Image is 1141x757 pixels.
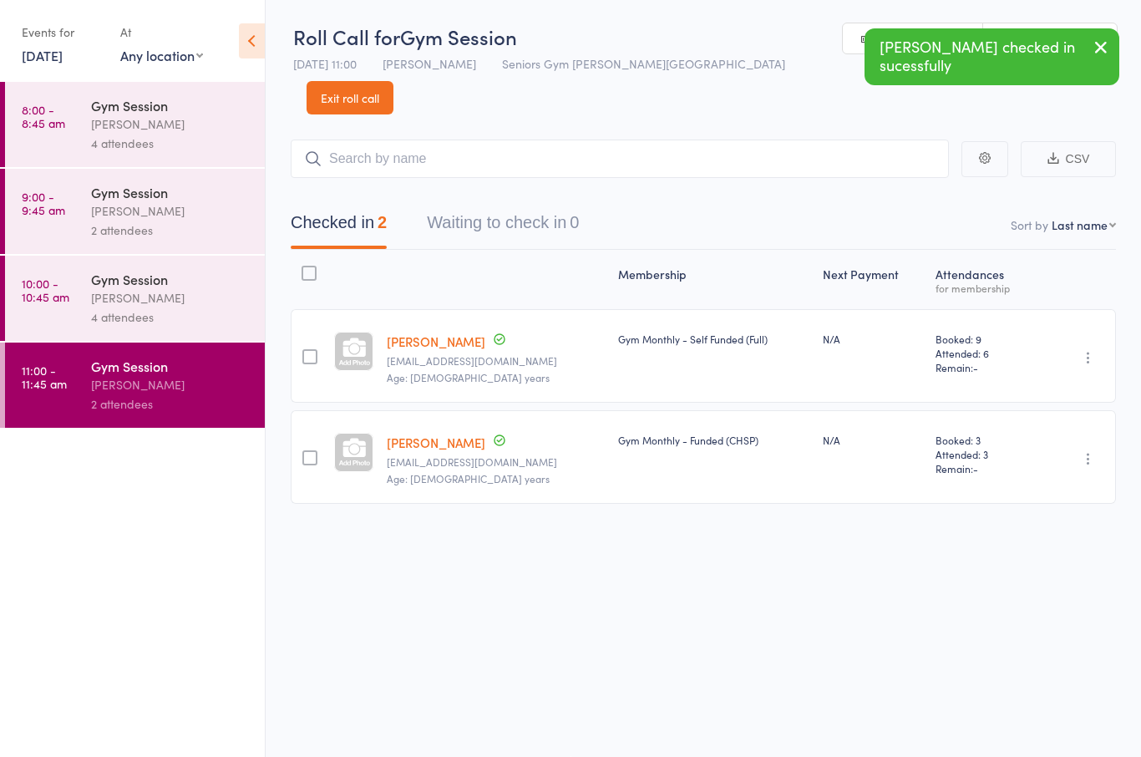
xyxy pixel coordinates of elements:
[91,221,251,240] div: 2 attendees
[865,28,1119,85] div: [PERSON_NAME] checked in sucessfully
[91,183,251,201] div: Gym Session
[936,332,1032,346] span: Booked: 9
[973,461,978,475] span: -
[618,332,809,346] div: Gym Monthly - Self Funded (Full)
[5,256,265,341] a: 10:00 -10:45 amGym Session[PERSON_NAME]4 attendees
[387,370,550,384] span: Age: [DEMOGRAPHIC_DATA] years
[5,169,265,254] a: 9:00 -9:45 amGym Session[PERSON_NAME]2 attendees
[823,433,922,447] div: N/A
[611,257,816,302] div: Membership
[387,434,485,451] a: [PERSON_NAME]
[936,447,1032,461] span: Attended: 3
[91,394,251,414] div: 2 attendees
[823,332,922,346] div: N/A
[91,114,251,134] div: [PERSON_NAME]
[502,55,785,72] span: Seniors Gym [PERSON_NAME][GEOGRAPHIC_DATA]
[400,23,517,50] span: Gym Session
[378,213,387,231] div: 2
[936,282,1032,293] div: for membership
[383,55,476,72] span: [PERSON_NAME]
[936,360,1032,374] span: Remain:
[22,18,104,46] div: Events for
[936,433,1032,447] span: Booked: 3
[387,333,485,350] a: [PERSON_NAME]
[427,205,579,249] button: Waiting to check in0
[387,471,550,485] span: Age: [DEMOGRAPHIC_DATA] years
[22,190,65,216] time: 9:00 - 9:45 am
[387,456,605,468] small: kerrymay748@gmail.com
[5,82,265,167] a: 8:00 -8:45 amGym Session[PERSON_NAME]4 attendees
[307,81,393,114] a: Exit roll call
[5,343,265,428] a: 11:00 -11:45 amGym Session[PERSON_NAME]2 attendees
[120,18,203,46] div: At
[1011,216,1048,233] label: Sort by
[816,257,929,302] div: Next Payment
[570,213,579,231] div: 0
[618,433,809,447] div: Gym Monthly - Funded (CHSP)
[22,103,65,130] time: 8:00 - 8:45 am
[91,96,251,114] div: Gym Session
[91,288,251,307] div: [PERSON_NAME]
[91,307,251,327] div: 4 attendees
[929,257,1039,302] div: Atten­dances
[936,461,1032,475] span: Remain:
[291,205,387,249] button: Checked in2
[1052,216,1108,233] div: Last name
[387,355,605,367] small: rcallig@gmail.com
[22,46,63,64] a: [DATE]
[91,357,251,375] div: Gym Session
[291,140,949,178] input: Search by name
[91,134,251,153] div: 4 attendees
[293,23,400,50] span: Roll Call for
[973,360,978,374] span: -
[936,346,1032,360] span: Attended: 6
[293,55,357,72] span: [DATE] 11:00
[22,363,67,390] time: 11:00 - 11:45 am
[120,46,203,64] div: Any location
[22,277,69,303] time: 10:00 - 10:45 am
[91,375,251,394] div: [PERSON_NAME]
[1021,141,1116,177] button: CSV
[91,201,251,221] div: [PERSON_NAME]
[91,270,251,288] div: Gym Session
